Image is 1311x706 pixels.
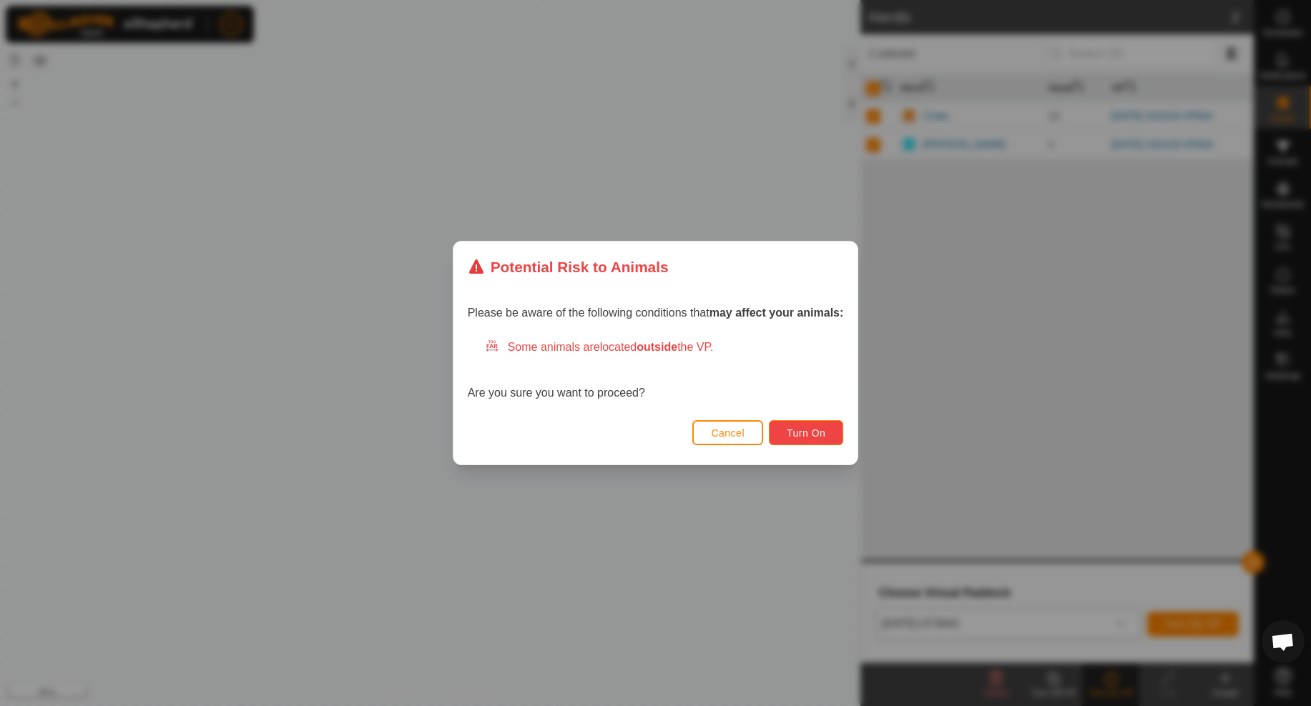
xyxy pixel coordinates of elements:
[468,256,669,278] div: Potential Risk to Animals
[1262,620,1305,663] a: Open chat
[711,427,745,439] span: Cancel
[468,307,844,319] span: Please be aware of the following conditions that
[637,341,677,353] strong: outside
[600,341,714,353] span: located the VP.
[787,427,825,439] span: Turn On
[485,339,844,356] div: Some animals are
[468,339,844,402] div: Are you sure you want to proceed?
[709,307,844,319] strong: may affect your animals:
[769,420,843,445] button: Turn On
[692,420,763,445] button: Cancel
